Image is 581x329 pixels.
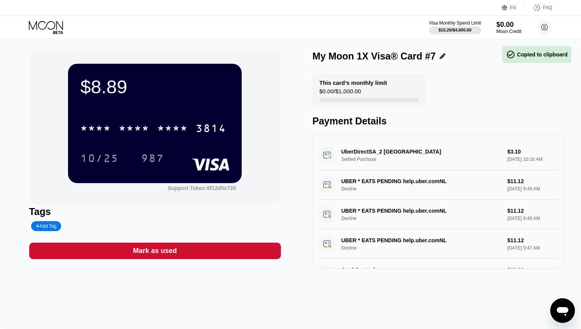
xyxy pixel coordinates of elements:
[75,149,124,168] div: 10/25
[525,4,552,12] div: FAQ
[31,221,61,231] div: Add Tag
[496,21,521,29] div: $0.00
[438,28,471,32] div: $15.20 / $4,000.00
[429,20,481,26] div: Visa Monthly Spend Limit
[319,79,387,86] div: This card’s monthly limit
[312,51,436,62] div: My Moon 1X Visa® Card #7
[496,21,521,34] div: $0.00Moon Credit
[543,5,552,10] div: FAQ
[80,76,229,98] div: $8.89
[510,5,516,10] div: EN
[135,149,170,168] div: 987
[506,50,568,59] div: Copied to clipboard
[133,246,177,255] div: Mark as used
[141,153,164,165] div: 987
[429,20,481,34] div: Visa Monthly Spend Limit$15.20/$4,000.00
[29,243,281,259] div: Mark as used
[29,206,281,217] div: Tags
[502,4,525,12] div: EN
[196,123,226,136] div: 3814
[496,29,521,34] div: Moon Credit
[80,153,119,165] div: 10/25
[168,185,236,191] div: Support Token:6f12d5c726
[319,88,361,98] div: $0.00 / $1,000.00
[312,116,564,127] div: Payment Details
[506,50,515,59] span: 
[550,298,575,323] iframe: Button to launch messaging window
[168,185,236,191] div: Support Token: 6f12d5c726
[36,223,56,229] div: Add Tag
